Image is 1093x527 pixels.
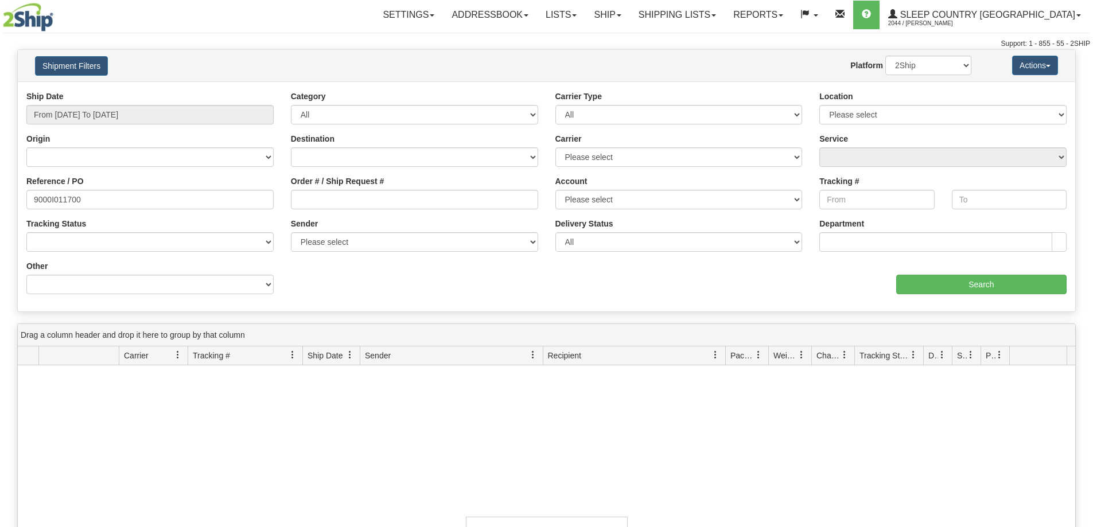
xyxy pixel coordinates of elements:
a: Shipping lists [630,1,725,29]
a: Charge filter column settings [835,345,854,365]
div: Support: 1 - 855 - 55 - 2SHIP [3,39,1090,49]
img: logo2044.jpg [3,3,53,32]
span: Tracking # [193,350,230,361]
input: To [952,190,1067,209]
label: Carrier Type [555,91,602,102]
label: Service [819,133,848,145]
span: Tracking Status [859,350,909,361]
a: Tracking Status filter column settings [904,345,923,365]
a: Weight filter column settings [792,345,811,365]
input: Search [896,275,1067,294]
label: Ship Date [26,91,64,102]
span: Recipient [548,350,581,361]
a: Delivery Status filter column settings [932,345,952,365]
label: Sender [291,218,318,229]
span: Delivery Status [928,350,938,361]
span: Packages [730,350,754,361]
a: Carrier filter column settings [168,345,188,365]
span: Ship Date [308,350,343,361]
span: Sender [365,350,391,361]
span: Carrier [124,350,149,361]
a: Ship Date filter column settings [340,345,360,365]
button: Actions [1012,56,1058,75]
label: Department [819,218,864,229]
iframe: chat widget [1067,205,1092,322]
a: Lists [537,1,585,29]
span: Charge [816,350,841,361]
span: Shipment Issues [957,350,967,361]
label: Tracking Status [26,218,86,229]
label: Reference / PO [26,175,84,187]
a: Sender filter column settings [523,345,543,365]
a: Pickup Status filter column settings [990,345,1009,365]
label: Category [291,91,326,102]
label: Order # / Ship Request # [291,175,384,187]
span: Sleep Country [GEOGRAPHIC_DATA] [897,10,1075,19]
label: Other [26,260,48,272]
a: Recipient filter column settings [706,345,725,365]
span: Pickup Status [986,350,995,361]
a: Shipment Issues filter column settings [961,345,981,365]
a: Addressbook [443,1,537,29]
span: Weight [773,350,798,361]
span: 2044 / [PERSON_NAME] [888,18,974,29]
label: Location [819,91,853,102]
label: Carrier [555,133,582,145]
label: Origin [26,133,50,145]
label: Platform [850,60,883,71]
div: grid grouping header [18,324,1075,346]
a: Tracking # filter column settings [283,345,302,365]
a: Sleep Country [GEOGRAPHIC_DATA] 2044 / [PERSON_NAME] [880,1,1090,29]
label: Delivery Status [555,218,613,229]
label: Destination [291,133,334,145]
a: Settings [374,1,443,29]
button: Shipment Filters [35,56,108,76]
a: Ship [585,1,629,29]
input: From [819,190,934,209]
a: Packages filter column settings [749,345,768,365]
a: Reports [725,1,792,29]
label: Tracking # [819,175,859,187]
label: Account [555,175,588,187]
